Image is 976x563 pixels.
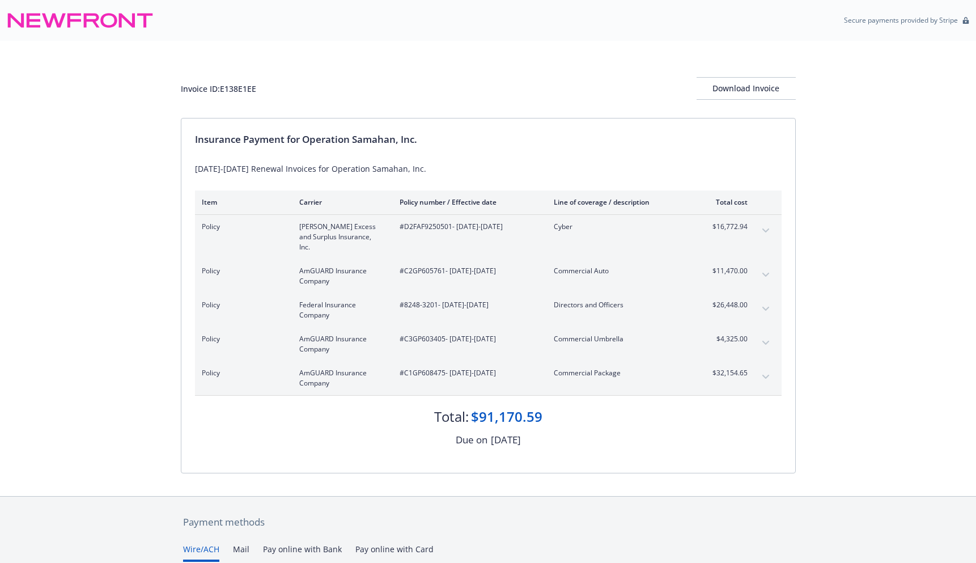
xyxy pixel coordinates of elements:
div: [DATE] [491,433,521,447]
div: Policy number / Effective date [400,197,536,207]
span: AmGUARD Insurance Company [299,334,381,354]
div: [DATE]-[DATE] Renewal Invoices for Operation Samahan, Inc. [195,163,782,175]
span: Commercial Umbrella [554,334,687,344]
span: Commercial Auto [554,266,687,276]
button: Mail [233,543,249,562]
div: Item [202,197,281,207]
div: PolicyFederal Insurance Company#8248-3201- [DATE]-[DATE]Directors and Officers$26,448.00expand co... [195,293,782,327]
div: Due on [456,433,487,447]
div: Policy[PERSON_NAME] Excess and Surplus Insurance, Inc.#D2FAF9250501- [DATE]-[DATE]Cyber$16,772.94... [195,215,782,259]
span: [PERSON_NAME] Excess and Surplus Insurance, Inc. [299,222,381,252]
div: Carrier [299,197,381,207]
span: AmGUARD Insurance Company [299,266,381,286]
span: Directors and Officers [554,300,687,310]
span: $32,154.65 [705,368,748,378]
div: PolicyAmGUARD Insurance Company#C3GP603405- [DATE]-[DATE]Commercial Umbrella$4,325.00expand content [195,327,782,361]
button: expand content [757,266,775,284]
div: Payment methods [183,515,793,530]
span: #C3GP603405 - [DATE]-[DATE] [400,334,536,344]
button: Pay online with Bank [263,543,342,562]
div: $91,170.59 [471,407,542,426]
span: $4,325.00 [705,334,748,344]
div: PolicyAmGUARD Insurance Company#C1GP608475- [DATE]-[DATE]Commercial Package$32,154.65expand content [195,361,782,395]
span: Federal Insurance Company [299,300,381,320]
button: Pay online with Card [355,543,434,562]
span: Cyber [554,222,687,232]
button: expand content [757,368,775,386]
div: Total: [434,407,469,426]
span: Commercial Package [554,368,687,378]
span: #D2FAF9250501 - [DATE]-[DATE] [400,222,536,232]
span: $16,772.94 [705,222,748,232]
span: Policy [202,222,281,232]
span: $11,470.00 [705,266,748,276]
span: Policy [202,266,281,276]
span: Policy [202,300,281,310]
span: AmGUARD Insurance Company [299,368,381,388]
div: Invoice ID: E138E1EE [181,83,256,95]
button: expand content [757,300,775,318]
span: Policy [202,368,281,378]
span: Policy [202,334,281,344]
span: $26,448.00 [705,300,748,310]
p: Secure payments provided by Stripe [844,15,958,25]
div: Total cost [705,197,748,207]
div: Line of coverage / description [554,197,687,207]
button: expand content [757,334,775,352]
span: #C1GP608475 - [DATE]-[DATE] [400,368,536,378]
div: PolicyAmGUARD Insurance Company#C2GP605761- [DATE]-[DATE]Commercial Auto$11,470.00expand content [195,259,782,293]
button: expand content [757,222,775,240]
div: Insurance Payment for Operation Samahan, Inc. [195,132,782,147]
button: Download Invoice [697,77,796,100]
div: Download Invoice [697,78,796,99]
span: #8248-3201 - [DATE]-[DATE] [400,300,536,310]
span: #C2GP605761 - [DATE]-[DATE] [400,266,536,276]
button: Wire/ACH [183,543,219,562]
